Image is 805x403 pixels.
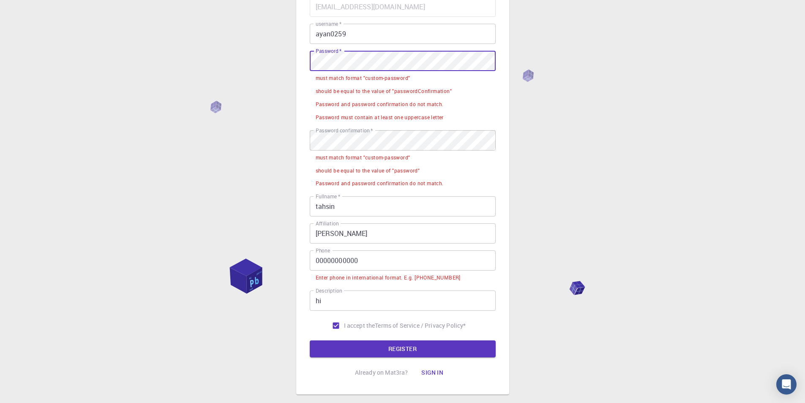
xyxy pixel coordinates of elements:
button: REGISTER [310,340,496,357]
a: Terms of Service / Privacy Policy* [375,321,466,330]
label: Password confirmation [316,127,373,134]
div: should be equal to the value of "password" [316,167,420,175]
p: Already on Mat3ra? [355,368,408,377]
label: Description [316,287,342,294]
div: Password and password confirmation do not match. [316,179,444,188]
div: Open Intercom Messenger [776,374,797,395]
div: Password must contain at least one uppercase letter [316,113,444,122]
label: Phone [316,247,330,254]
label: Affiliation [316,220,338,227]
label: Fullname [316,193,340,200]
div: must match format "custom-password" [316,74,410,82]
p: Terms of Service / Privacy Policy * [375,321,466,330]
div: must match format "custom-password" [316,154,410,162]
span: I accept the [344,321,375,330]
button: Sign in [415,364,450,381]
div: Password and password confirmation do not match. [316,100,444,109]
label: Password [316,47,341,55]
div: should be equal to the value of "passwordConfirmation" [316,87,452,96]
div: Enter phone in international format. E.g. [PHONE_NUMBER] [316,274,461,282]
label: username [316,20,341,27]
